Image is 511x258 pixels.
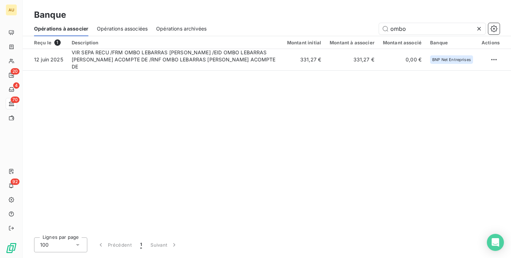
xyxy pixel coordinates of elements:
[136,237,146,252] button: 1
[430,40,473,45] div: Banque
[325,49,379,71] td: 331,27 €
[487,234,504,251] div: Open Intercom Messenger
[383,40,422,45] div: Montant associé
[379,49,426,71] td: 0,00 €
[97,25,148,32] span: Opérations associées
[93,237,136,252] button: Précédent
[11,179,20,185] span: 92
[330,40,374,45] div: Montant à associer
[40,241,49,248] span: 100
[34,39,63,46] div: Reçu le
[23,49,67,71] td: 12 juin 2025
[6,242,17,254] img: Logo LeanPay
[432,57,471,62] span: BNP Net Entreprises
[11,97,20,103] span: 70
[156,25,207,32] span: Opérations archivées
[11,68,20,75] span: 20
[54,39,61,46] span: 1
[283,49,325,71] td: 331,27 €
[13,82,20,89] span: 4
[379,23,485,34] input: Rechercher
[34,9,66,21] h3: Banque
[6,4,17,16] div: AU
[146,237,182,252] button: Suivant
[34,25,88,32] span: Opérations à associer
[67,49,283,71] td: VIR SEPA RECU /FRM OMBO LEBARRAS [PERSON_NAME] /EID OMBO LEBARRAS [PERSON_NAME] ACOMPTE DE /RNF O...
[72,40,279,45] div: Description
[287,40,321,45] div: Montant initial
[482,40,500,45] div: Actions
[140,241,142,248] span: 1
